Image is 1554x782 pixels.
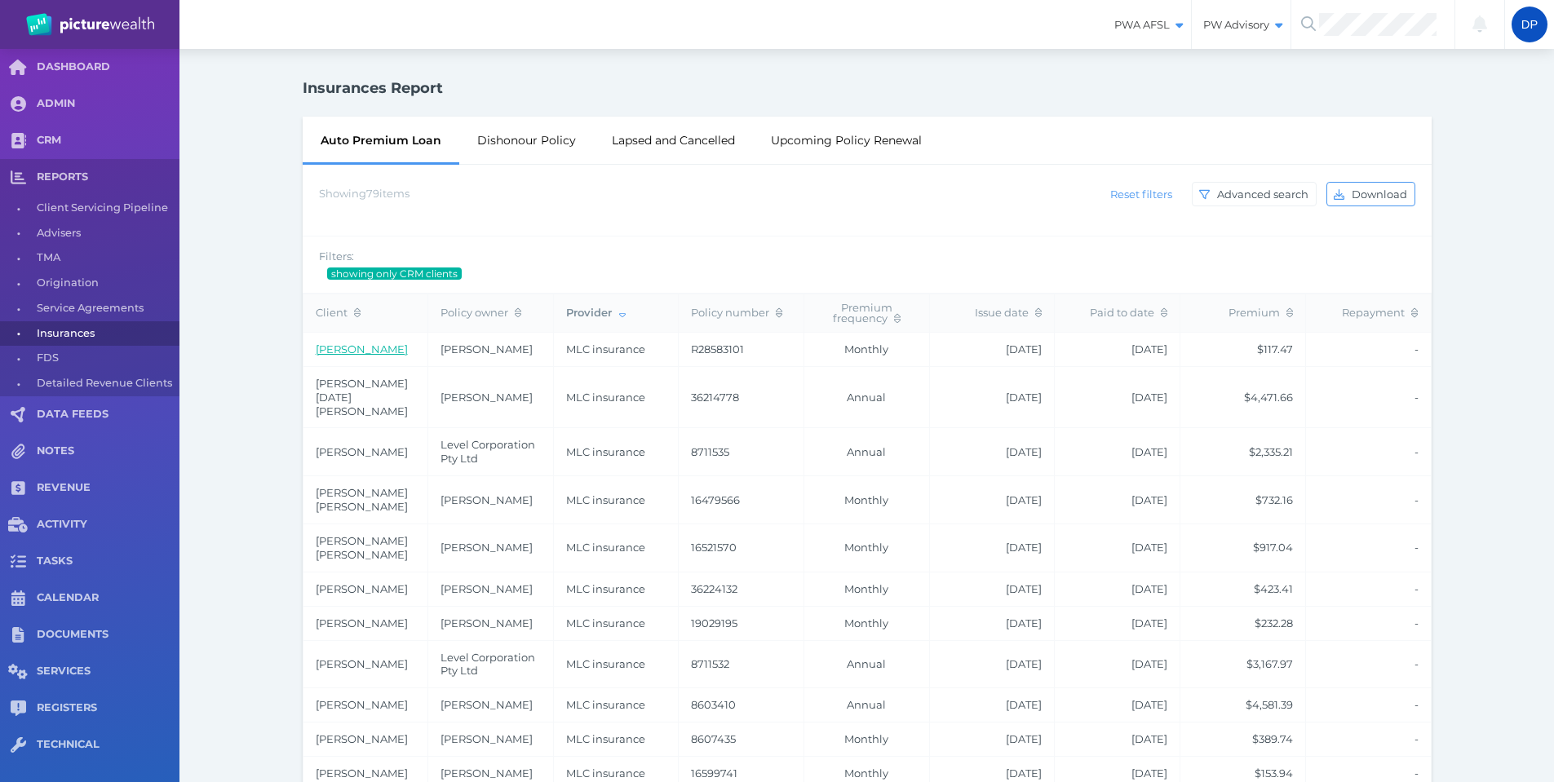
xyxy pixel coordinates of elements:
[428,722,554,757] td: [PERSON_NAME]
[553,332,679,366] td: MLC insurance
[1180,332,1306,366] td: $117.47
[316,486,408,513] a: [PERSON_NAME] [PERSON_NAME]
[37,321,174,347] span: Insurances
[679,428,804,476] td: 8711535
[1305,476,1431,524] td: -
[316,306,361,319] span: Client
[1214,188,1316,201] span: Advanced search
[1305,366,1431,428] td: -
[1229,306,1293,319] span: Premium
[804,572,930,606] td: Monthly
[1180,722,1306,757] td: $389.74
[553,572,679,606] td: MLC insurance
[1055,366,1180,428] td: [DATE]
[1103,188,1179,201] span: Reset filters
[37,701,179,715] span: REGISTERS
[679,722,804,757] td: 8607435
[1305,606,1431,640] td: -
[316,377,408,418] a: [PERSON_NAME][DATE] [PERSON_NAME]
[804,476,930,524] td: Monthly
[330,267,458,280] span: showing only CRM clients
[37,481,179,495] span: REVENUE
[929,688,1055,722] td: [DATE]
[929,606,1055,640] td: [DATE]
[553,688,679,722] td: MLC insurance
[319,187,410,200] span: Showing 79 items
[1103,18,1191,32] span: PWA AFSL
[37,346,174,371] span: FDS
[1180,688,1306,722] td: $4,581.39
[428,572,554,606] td: [PERSON_NAME]
[37,196,174,221] span: Client Servicing Pipeline
[1180,476,1306,524] td: $732.16
[929,332,1055,366] td: [DATE]
[37,97,179,111] span: ADMIN
[929,640,1055,688] td: [DATE]
[316,616,408,630] a: [PERSON_NAME]
[1180,606,1306,640] td: $232.28
[316,732,408,745] a: [PERSON_NAME]
[316,534,408,561] a: [PERSON_NAME] [PERSON_NAME]
[1055,524,1180,572] td: [DATE]
[929,722,1055,757] td: [DATE]
[1348,188,1415,201] span: Download
[929,366,1055,428] td: [DATE]
[316,582,408,595] a: [PERSON_NAME]
[679,476,804,524] td: 16479566
[679,640,804,688] td: 8711532
[37,60,179,74] span: DASHBOARD
[428,640,554,688] td: Level Corporation Pty Ltd
[975,306,1042,319] span: Issue date
[929,476,1055,524] td: [DATE]
[679,606,804,640] td: 19029195
[37,408,179,422] span: DATA FEEDS
[1055,688,1180,722] td: [DATE]
[37,738,179,752] span: TECHNICAL
[804,524,930,572] td: Monthly
[37,444,179,458] span: NOTES
[1192,182,1317,206] button: Advanced search
[1180,428,1306,476] td: $2,335.21
[1512,7,1547,42] div: David Pettit
[37,554,179,568] span: TASKS
[1305,572,1431,606] td: -
[804,640,930,688] td: Annual
[37,296,174,321] span: Service Agreements
[1521,18,1538,31] span: DP
[753,117,940,164] div: Upcoming Policy Renewal
[1090,306,1167,319] span: Paid to date
[1055,722,1180,757] td: [DATE]
[37,134,179,148] span: CRM
[553,640,679,688] td: MLC insurance
[929,524,1055,572] td: [DATE]
[1305,428,1431,476] td: -
[1100,182,1182,206] button: Reset filters
[679,332,804,366] td: R28583101
[37,221,174,246] span: Advisers
[428,428,554,476] td: Level Corporation Pty Ltd
[441,306,521,319] span: Policy owner
[691,306,782,319] span: Policy number
[1305,640,1431,688] td: -
[594,117,753,164] div: Lapsed and Cancelled
[316,445,408,458] a: [PERSON_NAME]
[37,371,174,396] span: Detailed Revenue Clients
[37,271,174,296] span: Origination
[553,722,679,757] td: MLC insurance
[1180,640,1306,688] td: $3,167.97
[428,332,554,366] td: [PERSON_NAME]
[428,688,554,722] td: [PERSON_NAME]
[37,628,179,642] span: DOCUMENTS
[37,591,179,605] span: CALENDAR
[804,606,930,640] td: Monthly
[804,428,930,476] td: Annual
[566,306,626,319] span: Provider
[316,767,408,780] a: [PERSON_NAME]
[1055,572,1180,606] td: [DATE]
[37,665,179,678] span: SERVICES
[1305,332,1431,366] td: -
[804,332,930,366] td: Monthly
[1342,306,1418,319] span: Repayment
[553,606,679,640] td: MLC insurance
[459,117,594,164] div: Dishonour Policy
